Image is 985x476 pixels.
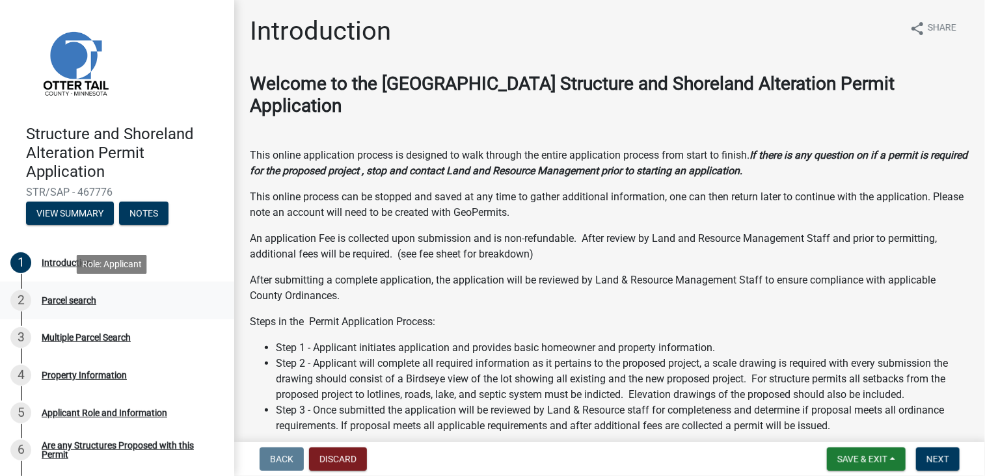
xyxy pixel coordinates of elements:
[910,21,925,36] i: share
[10,365,31,386] div: 4
[42,296,96,305] div: Parcel search
[276,340,969,356] li: Step 1 - Applicant initiates application and provides basic homeowner and property information.
[10,327,31,348] div: 3
[899,16,967,41] button: shareShare
[250,189,969,220] p: This online process can be stopped and saved at any time to gather additional information, one ca...
[10,252,31,273] div: 1
[250,272,969,304] p: After submitting a complete application, the application will be reviewed by Land & Resource Mana...
[827,447,906,471] button: Save & Exit
[260,447,304,471] button: Back
[26,202,114,225] button: View Summary
[276,403,969,434] li: Step 3 - Once submitted the application will be reviewed by Land & Resource staff for completenes...
[10,403,31,423] div: 5
[250,148,969,179] p: This online application process is designed to walk through the entire application process from s...
[26,186,208,198] span: STR/SAP - 467776
[42,258,92,267] div: Introduction
[26,14,124,111] img: Otter Tail County, Minnesota
[26,125,224,181] h4: Structure and Shoreland Alteration Permit Application
[77,255,147,274] div: Role: Applicant
[270,454,293,464] span: Back
[309,447,367,471] button: Discard
[250,16,391,47] h1: Introduction
[837,454,887,464] span: Save & Exit
[42,441,213,459] div: Are any Structures Proposed with this Permit
[26,209,114,220] wm-modal-confirm: Summary
[10,440,31,460] div: 6
[926,454,949,464] span: Next
[42,408,167,417] div: Applicant Role and Information
[42,371,127,380] div: Property Information
[276,356,969,403] li: Step 2 - Applicant will complete all required information as it pertains to the proposed project,...
[119,202,169,225] button: Notes
[250,314,969,330] p: Steps in the Permit Application Process:
[916,447,960,471] button: Next
[250,73,895,116] strong: Welcome to the [GEOGRAPHIC_DATA] Structure and Shoreland Alteration Permit Application
[10,290,31,311] div: 2
[119,209,169,220] wm-modal-confirm: Notes
[928,21,956,36] span: Share
[250,231,969,262] p: An application Fee is collected upon submission and is non-refundable. After review by Land and R...
[42,333,131,342] div: Multiple Parcel Search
